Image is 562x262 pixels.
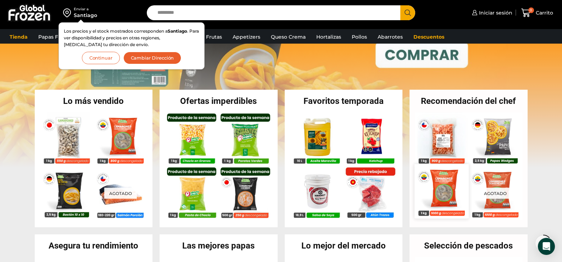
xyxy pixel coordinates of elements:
[35,30,73,44] a: Papas Fritas
[519,5,555,21] a: 0 Carrito
[168,28,187,34] strong: Santiago
[410,30,448,44] a: Descuentos
[35,97,153,105] h2: Lo más vendido
[479,188,512,199] p: Agotado
[477,9,512,16] span: Iniciar sesión
[160,97,278,105] h2: Ofertas imperdibles
[104,188,137,199] p: Agotado
[285,97,403,105] h2: Favoritos temporada
[267,30,309,44] a: Queso Crema
[63,7,74,19] img: address-field-icon.svg
[82,52,120,64] button: Continuar
[538,238,555,255] div: Open Intercom Messenger
[74,7,97,12] div: Enviar a
[64,28,199,48] p: Los precios y el stock mostrados corresponden a . Para ver disponibilidad y precios en otras regi...
[285,241,403,250] h2: Lo mejor del mercado
[410,241,528,250] h2: Selección de pescados
[410,97,528,105] h2: Recomendación del chef
[229,30,264,44] a: Appetizers
[160,241,278,250] h2: Las mejores papas
[313,30,345,44] a: Hortalizas
[400,5,415,20] button: Search button
[534,9,553,16] span: Carrito
[74,12,97,19] div: Santiago
[35,241,153,250] h2: Asegura tu rendimiento
[374,30,406,44] a: Abarrotes
[6,30,31,44] a: Tienda
[123,52,182,64] button: Cambiar Dirección
[528,7,534,13] span: 0
[348,30,371,44] a: Pollos
[470,6,512,20] a: Iniciar sesión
